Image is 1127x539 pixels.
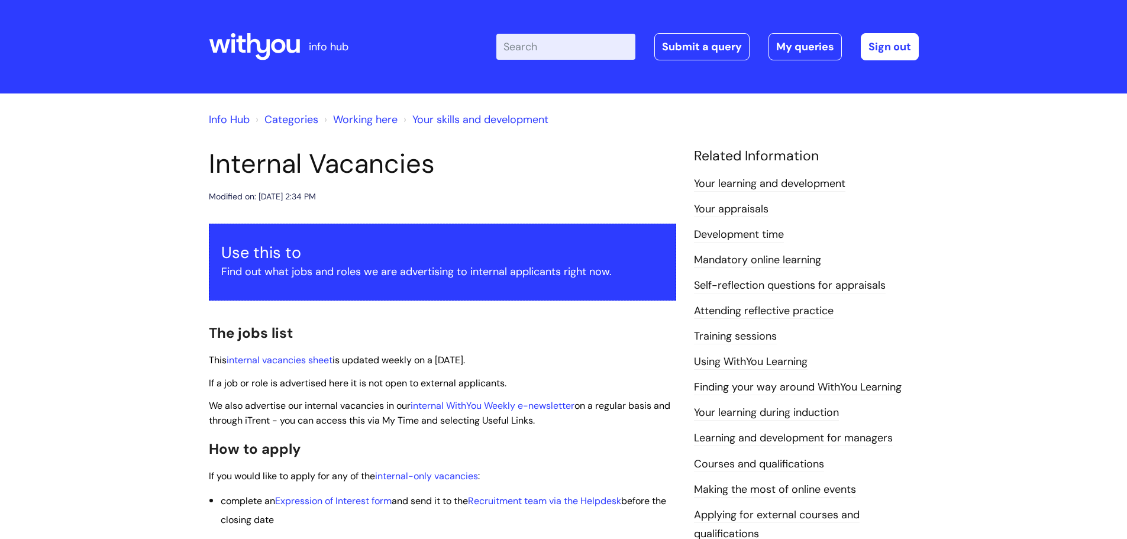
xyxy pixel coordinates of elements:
[654,33,750,60] a: Submit a query
[694,329,777,344] a: Training sessions
[694,278,886,293] a: Self-reflection questions for appraisals
[496,34,635,60] input: Search
[209,440,301,458] span: How to apply
[226,514,274,526] span: losing date
[694,354,808,370] a: Using WithYou Learning
[209,399,670,427] span: We also advertise our internal vacancies in our on a regular basis and through iTrent - you can a...
[264,112,318,127] a: Categories
[209,148,676,180] h1: Internal Vacancies
[768,33,842,60] a: My queries
[221,495,275,507] span: complete an
[694,380,902,395] a: Finding your way around WithYou Learning
[401,110,548,129] li: Your skills and development
[412,112,548,127] a: Your skills and development
[275,495,392,507] a: Expression of Interest form
[221,495,666,526] span: and send it to the before the c
[861,33,919,60] a: Sign out
[209,324,293,342] span: The jobs list
[694,405,839,421] a: Your learning during induction
[694,482,856,498] a: Making the most of online events
[694,431,893,446] a: Learning and development for managers
[309,37,348,56] p: info hub
[694,176,845,192] a: Your learning and development
[209,189,316,204] div: Modified on: [DATE] 2:34 PM
[496,33,919,60] div: | -
[209,377,506,389] span: If a job or role is advertised here it is not open to external applicants.
[333,112,398,127] a: Working here
[209,354,465,366] span: This is updated weekly on a [DATE].
[221,243,664,262] h3: Use this to
[221,262,664,281] p: Find out what jobs and roles we are advertising to internal applicants right now.
[375,470,478,482] a: internal-only vacancies
[411,399,574,412] a: internal WithYou Weekly e-newsletter
[468,495,621,507] a: Recruitment team via the Helpdesk
[694,202,768,217] a: Your appraisals
[694,457,824,472] a: Courses and qualifications
[694,148,919,164] h4: Related Information
[321,110,398,129] li: Working here
[694,253,821,268] a: Mandatory online learning
[253,110,318,129] li: Solution home
[209,112,250,127] a: Info Hub
[209,470,480,482] span: If you would like to apply for any of the :
[694,304,834,319] a: Attending reflective practice
[227,354,332,366] a: internal vacancies sheet
[694,227,784,243] a: Development time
